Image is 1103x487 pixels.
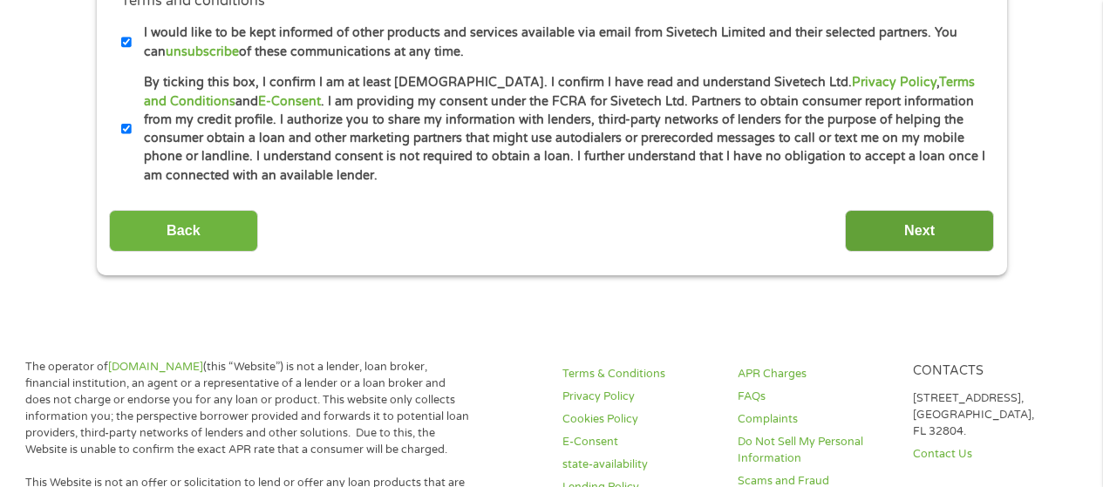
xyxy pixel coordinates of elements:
a: Complaints [738,411,892,428]
p: [STREET_ADDRESS], [GEOGRAPHIC_DATA], FL 32804. [913,390,1067,440]
a: E-Consent [258,94,321,109]
input: Next [845,210,994,253]
a: Privacy Policy [852,75,936,90]
p: The operator of (this “Website”) is not a lender, loan broker, financial institution, an agent or... [25,359,473,457]
a: Do Not Sell My Personal Information [738,434,892,467]
input: Back [109,210,258,253]
h4: Contacts [913,363,1067,380]
a: unsubscribe [166,44,239,59]
a: state-availability [562,457,717,473]
a: APR Charges [738,366,892,382]
a: Contact Us [913,446,1067,463]
label: I would like to be kept informed of other products and services available via email from Sivetech... [132,24,987,61]
a: [DOMAIN_NAME] [108,360,203,374]
a: Terms and Conditions [144,75,975,108]
a: FAQs [738,389,892,405]
a: Privacy Policy [562,389,717,405]
a: Cookies Policy [562,411,717,428]
label: By ticking this box, I confirm I am at least [DEMOGRAPHIC_DATA]. I confirm I have read and unders... [132,73,987,185]
a: Terms & Conditions [562,366,717,382]
a: E-Consent [562,434,717,450]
